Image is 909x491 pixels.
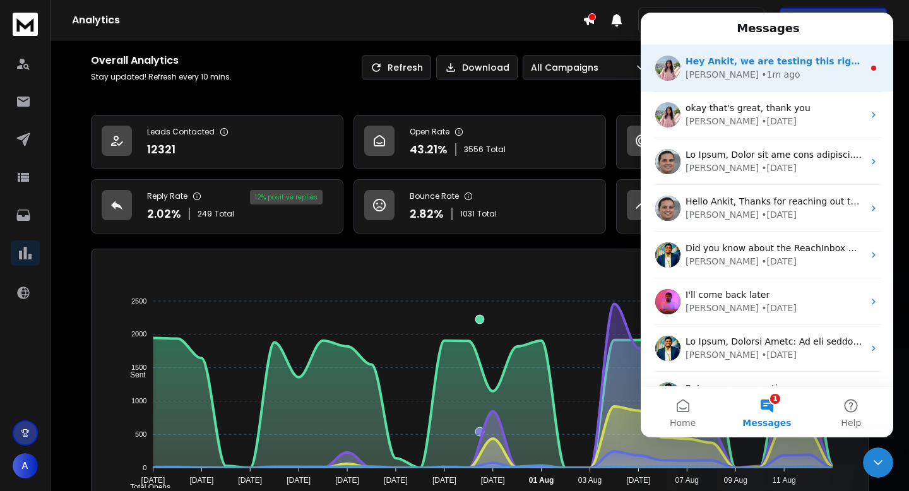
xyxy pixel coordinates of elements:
img: Profile image for Raj [15,183,40,208]
div: • [DATE] [121,149,156,162]
p: Refresh [388,61,423,74]
div: • [DATE] [121,102,156,115]
img: Profile image for Timothy [15,276,40,302]
div: • 1m ago [121,56,159,69]
tspan: 0 [143,464,146,471]
span: Total [486,145,506,155]
span: I'll come back later [45,277,129,287]
p: Stay updated! Refresh every 10 mins. [91,72,232,82]
span: Total [215,209,234,219]
tspan: [DATE] [432,476,456,485]
tspan: 01 Aug [529,476,554,485]
h1: Analytics [72,13,583,28]
span: 3556 [464,145,484,155]
div: [PERSON_NAME] [45,149,118,162]
p: Leads Contacted [147,127,215,137]
span: Messages [102,406,150,415]
span: Sent [121,370,146,379]
tspan: [DATE] [287,476,311,485]
a: Open Rate43.21%3556Total [353,115,606,169]
iframe: Intercom live chat [641,13,893,437]
img: Profile image for Alan [15,230,40,255]
tspan: [DATE] [335,476,359,485]
div: [PERSON_NAME] [45,102,118,115]
p: Open Rate [410,127,449,137]
span: Hey Ankit, we are testing this right away and I will update you as soon as its out. [45,44,451,54]
div: [PERSON_NAME] [45,289,118,302]
button: A [13,453,38,478]
span: okay that's great, thank you [45,90,170,100]
button: Get Free Credits [780,8,887,33]
button: Help [169,374,252,425]
div: • [DATE] [121,196,156,209]
img: Profile image for Alan [15,370,40,395]
button: Refresh [362,55,431,80]
button: Download [436,55,518,80]
p: 12321 [147,141,175,158]
h1: Overall Analytics [91,53,232,68]
tspan: 09 Aug [724,476,747,485]
p: Bounce Rate [410,191,459,201]
tspan: [DATE] [481,476,505,485]
tspan: 1000 [131,397,146,405]
p: 2.02 % [147,205,181,223]
tspan: 500 [135,430,146,438]
span: Total [477,209,497,219]
tspan: [DATE] [627,476,651,485]
span: Help [200,406,220,415]
p: Download [462,61,509,74]
img: logo [13,13,38,36]
a: Opportunities31$7600 [616,179,869,234]
tspan: 1500 [131,364,146,371]
span: Rate your conversation [45,370,148,381]
img: Profile image for Raj [15,136,40,162]
div: • [DATE] [121,289,156,302]
img: Profile image for Lakshita [15,90,40,115]
p: All Campaigns [531,61,603,74]
button: Messages [84,374,168,425]
div: • [DATE] [121,336,156,349]
div: [PERSON_NAME] [45,56,118,69]
p: Reply Rate [147,191,187,201]
tspan: 11 Aug [772,476,795,485]
tspan: [DATE] [384,476,408,485]
a: Click Rate13.08%1076Total [616,115,869,169]
div: [PERSON_NAME] [45,242,118,256]
div: • [DATE] [121,242,156,256]
div: [PERSON_NAME] [45,196,118,209]
a: Leads Contacted12321 [91,115,343,169]
div: 12 % positive replies [250,190,323,204]
tspan: [DATE] [141,476,165,485]
span: 1031 [460,209,475,219]
p: 2.82 % [410,205,444,223]
a: Reply Rate2.02%249Total12% positive replies [91,179,343,234]
span: 249 [198,209,212,219]
div: [PERSON_NAME] [45,336,118,349]
tspan: [DATE] [238,476,262,485]
iframe: Intercom live chat [863,447,893,478]
p: 43.21 % [410,141,448,158]
tspan: [DATE] [189,476,213,485]
tspan: 03 Aug [578,476,602,485]
tspan: 07 Aug [675,476,699,485]
a: Bounce Rate2.82%1031Total [353,179,606,234]
img: Profile image for Alan [15,323,40,348]
tspan: 2000 [131,331,146,338]
tspan: 2500 [131,297,146,305]
span: Home [29,406,55,415]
